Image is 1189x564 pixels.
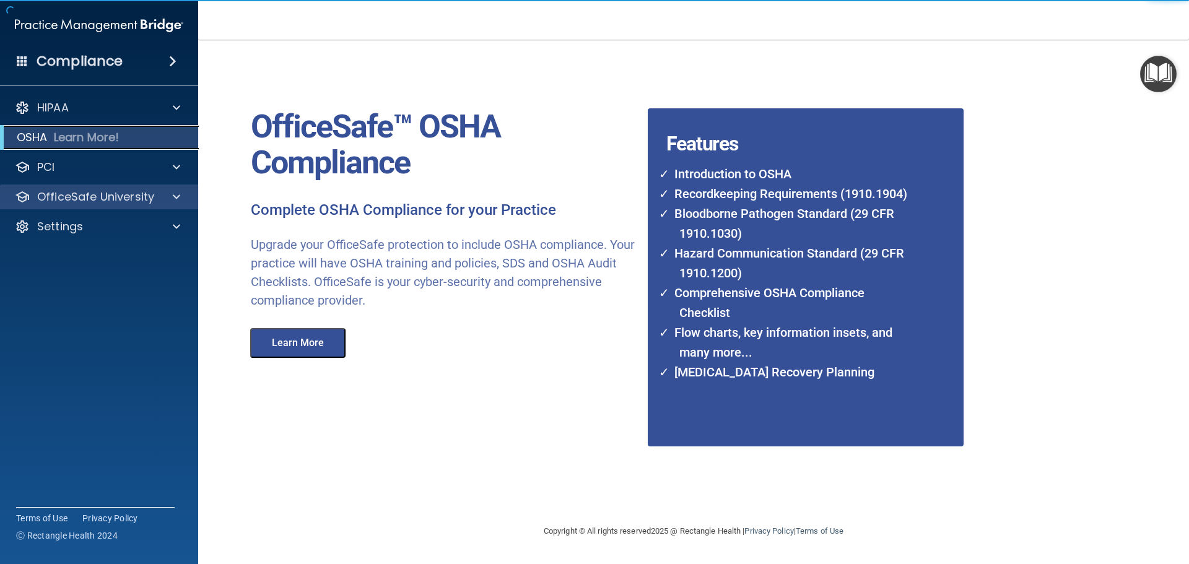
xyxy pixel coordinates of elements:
button: Learn More [250,328,346,358]
a: Privacy Policy [744,526,793,536]
li: Hazard Communication Standard (29 CFR 1910.1200) [667,243,915,283]
p: PCI [37,160,54,175]
h4: Features [648,108,931,133]
p: OfficeSafe University [37,189,154,204]
li: Bloodborne Pathogen Standard (29 CFR 1910.1030) [667,204,915,243]
p: HIPAA [37,100,69,115]
li: Flow charts, key information insets, and many more... [667,323,915,362]
p: Upgrade your OfficeSafe protection to include OSHA compliance. Your practice will have OSHA train... [251,235,638,310]
a: OfficeSafe University [15,189,180,204]
li: [MEDICAL_DATA] Recovery Planning [667,362,915,382]
h4: Compliance [37,53,123,70]
a: HIPAA [15,100,180,115]
iframe: Drift Widget Chat Controller [975,476,1174,526]
a: PCI [15,160,180,175]
p: Settings [37,219,83,234]
button: Open Resource Center [1140,56,1177,92]
li: Introduction to OSHA [667,164,915,184]
a: Learn More [242,339,358,348]
span: Ⓒ Rectangle Health 2024 [16,529,118,542]
a: Privacy Policy [82,512,138,524]
a: Terms of Use [16,512,68,524]
li: Comprehensive OSHA Compliance Checklist [667,283,915,323]
p: OSHA [17,130,48,145]
a: Terms of Use [796,526,843,536]
p: Learn More! [54,130,120,145]
li: Recordkeeping Requirements (1910.1904) [667,184,915,204]
img: PMB logo [15,13,183,38]
div: Copyright © All rights reserved 2025 @ Rectangle Health | | [468,511,920,551]
p: Complete OSHA Compliance for your Practice [251,201,638,220]
p: OfficeSafe™ OSHA Compliance [251,109,638,181]
a: Settings [15,219,180,234]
